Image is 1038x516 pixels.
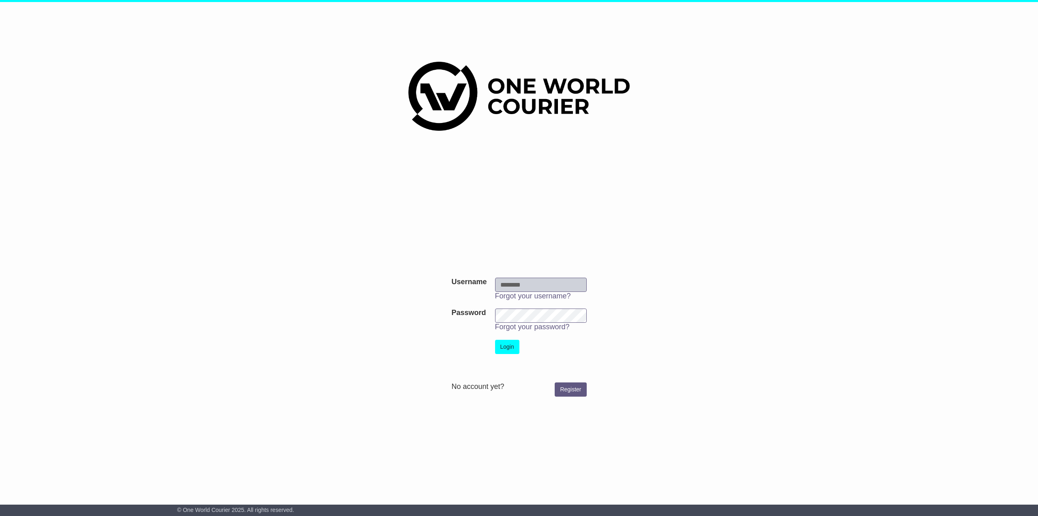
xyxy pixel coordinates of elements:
[495,323,570,331] a: Forgot your password?
[177,507,294,513] span: © One World Courier 2025. All rights reserved.
[451,382,586,391] div: No account yet?
[495,292,571,300] a: Forgot your username?
[451,278,487,287] label: Username
[408,62,630,131] img: One World
[451,309,486,317] label: Password
[555,382,586,397] a: Register
[495,340,519,354] button: Login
